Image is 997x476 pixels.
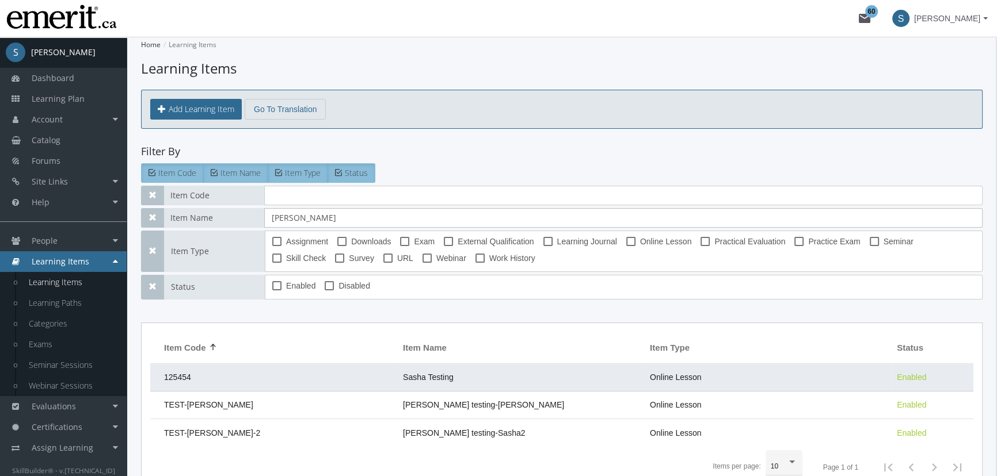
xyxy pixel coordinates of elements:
[141,40,161,49] a: Home
[892,10,910,27] span: S
[32,442,93,453] span: Assign Learning
[254,99,317,119] span: Go To Translation
[158,167,196,178] span: Item Code
[32,197,50,208] span: Help
[17,313,127,334] a: Categories
[17,355,127,375] a: Seminar Sessions
[823,463,858,473] div: Page 1 of 1
[557,235,617,248] span: Learning Journal
[650,400,702,409] span: Online Lesson
[403,341,457,354] div: Item Name
[32,93,85,104] span: Learning Plan
[650,428,702,437] span: Online Lesson
[403,373,454,382] span: Sasha Testing
[17,272,127,293] a: Learning Items
[32,114,63,125] span: Account
[12,466,115,475] small: SkillBuilder® - v.[TECHNICAL_ID]
[17,293,127,313] a: Learning Paths
[32,401,76,412] span: Evaluations
[164,341,216,354] div: Item Code
[164,341,206,354] span: Item Code
[32,463,62,474] span: Reports
[17,334,127,355] a: Exams
[6,43,25,62] span: S
[414,235,435,248] span: Exam
[150,99,242,120] button: Add Learning Item
[32,176,68,187] span: Site Links
[32,72,74,83] span: Dashboard
[163,186,264,205] span: Item Code
[164,231,265,272] span: Item Type
[650,341,690,354] span: Item Type
[897,428,926,437] span: Enabled
[397,251,413,265] span: URL
[771,463,797,471] mat-select: Items per page:
[351,235,391,248] span: Downloads
[286,235,328,248] span: Assignment
[338,279,370,293] span: Disabled
[141,59,983,78] h1: Learning Items
[349,251,374,265] span: Survey
[141,146,983,158] h4: Filter By
[714,235,785,248] span: Practical Evaluation
[32,235,58,246] span: People
[771,462,778,470] span: 10
[285,167,321,178] span: Item Type
[458,235,534,248] span: External Qualification
[164,428,260,437] span: TEST-Sasha-2
[32,135,60,145] span: Catalog
[897,400,926,409] span: Enabled
[164,400,253,409] span: TEST-Sasha
[17,375,127,396] a: Webinar Sessions
[808,235,860,248] span: Practice Exam
[713,462,760,471] div: Items per page:
[161,37,216,53] li: Learning Items
[897,341,923,354] span: Status
[31,47,96,58] div: [PERSON_NAME]
[163,208,264,228] span: Item Name
[403,428,525,437] span: Rustici testing-Sasha2
[164,275,265,300] span: Status
[220,167,261,178] span: Item Name
[650,373,702,382] span: Online Lesson
[489,251,535,265] span: Work History
[640,235,692,248] span: Online Lesson
[884,235,914,248] span: Seminar
[345,167,368,178] span: Status
[286,251,326,265] span: Skill Check
[286,279,315,293] span: Enabled
[32,421,82,432] span: Certifications
[403,341,447,354] span: Item Name
[914,8,980,29] span: [PERSON_NAME]
[436,251,466,265] span: Webinar
[403,400,564,409] span: Rustici testing-Sasha
[245,99,326,120] button: Go To Translation
[164,373,191,382] span: 125454
[32,155,60,166] span: Forums
[897,373,926,382] span: Enabled
[32,256,89,267] span: Learning Items
[858,11,872,25] mat-icon: mail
